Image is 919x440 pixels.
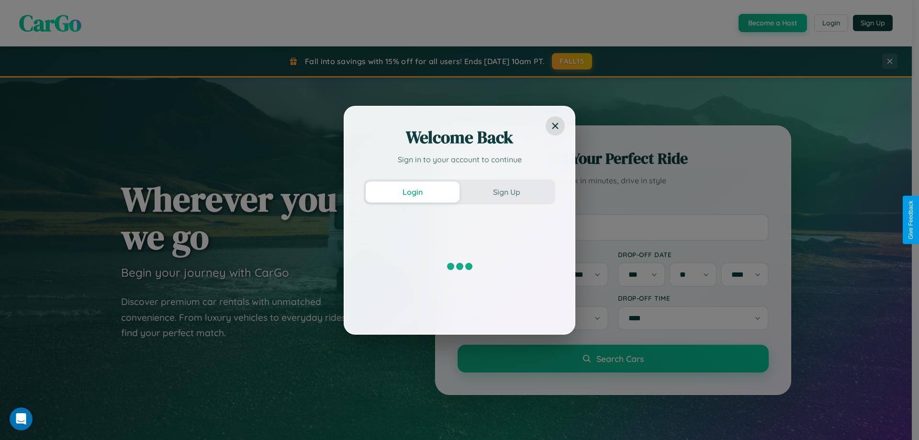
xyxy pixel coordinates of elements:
button: Sign Up [459,181,553,203]
button: Login [366,181,459,203]
div: Give Feedback [908,201,914,239]
iframe: Intercom live chat [10,407,33,430]
p: Sign in to your account to continue [364,154,555,165]
h2: Welcome Back [364,126,555,149]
